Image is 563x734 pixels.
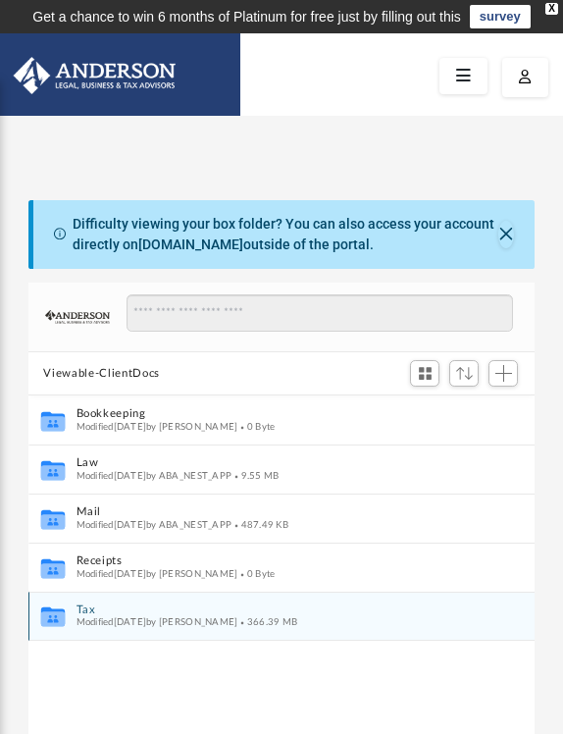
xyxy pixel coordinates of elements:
[76,457,461,470] button: Law
[410,360,439,388] button: Switch to Grid View
[231,471,279,481] span: 9.55 MB
[76,555,461,568] button: Receipts
[76,506,461,519] button: Mail
[237,422,275,432] span: 0 Byte
[76,569,237,579] span: Modified [DATE] by [PERSON_NAME]
[32,5,461,28] div: Get a chance to win 6 months of Platinum for free just by filling out this
[76,408,461,421] button: Bookkeeping
[76,617,237,627] span: Modified [DATE] by [PERSON_NAME]
[545,3,558,15] div: close
[127,294,513,332] input: Search files and folders
[73,214,498,255] div: Difficulty viewing your box folder? You can also access your account directly on outside of the p...
[498,221,514,248] button: Close
[43,365,159,383] button: Viewable-ClientDocs
[449,360,479,387] button: Sort
[76,471,231,481] span: Modified [DATE] by ABA_NEST_APP
[76,520,231,530] span: Modified [DATE] by ABA_NEST_APP
[76,603,461,616] button: Tax
[237,617,297,627] span: 366.39 MB
[76,422,237,432] span: Modified [DATE] by [PERSON_NAME]
[488,360,518,388] button: Add
[138,236,243,252] a: [DOMAIN_NAME]
[231,520,288,530] span: 487.49 KB
[237,569,275,579] span: 0 Byte
[470,5,531,28] a: survey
